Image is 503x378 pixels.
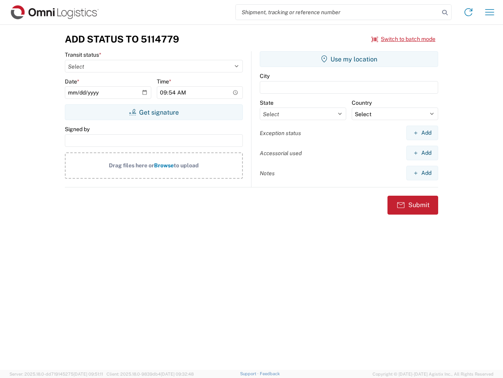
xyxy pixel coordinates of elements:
[73,372,103,376] span: [DATE] 09:51:11
[260,72,270,80] label: City
[65,126,90,133] label: Signed by
[65,33,179,45] h3: Add Status to 5114779
[106,372,194,376] span: Client: 2025.18.0-9839db4
[260,130,301,137] label: Exception status
[109,162,154,169] span: Drag files here or
[174,162,199,169] span: to upload
[65,104,243,120] button: Get signature
[65,78,79,85] label: Date
[260,150,302,157] label: Accessorial used
[387,196,438,215] button: Submit
[373,371,494,378] span: Copyright © [DATE]-[DATE] Agistix Inc., All Rights Reserved
[65,51,101,58] label: Transit status
[260,170,275,177] label: Notes
[236,5,439,20] input: Shipment, tracking or reference number
[154,162,174,169] span: Browse
[260,51,438,67] button: Use my location
[260,371,280,376] a: Feedback
[371,33,435,46] button: Switch to batch mode
[406,126,438,140] button: Add
[161,372,194,376] span: [DATE] 09:32:48
[240,371,260,376] a: Support
[157,78,171,85] label: Time
[406,166,438,180] button: Add
[260,99,274,106] label: State
[406,146,438,160] button: Add
[352,99,372,106] label: Country
[9,372,103,376] span: Server: 2025.18.0-dd719145275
